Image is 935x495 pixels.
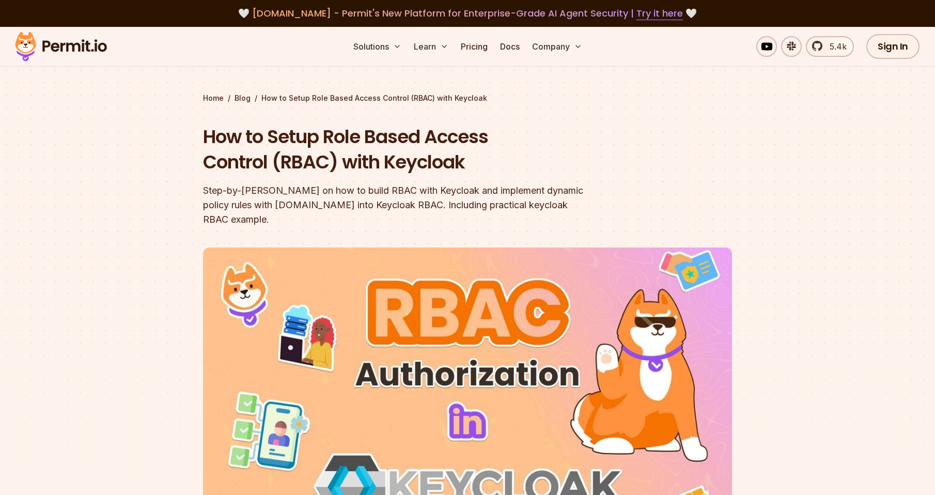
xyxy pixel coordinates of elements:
[203,93,732,103] div: / /
[528,36,586,57] button: Company
[806,36,854,57] a: 5.4k
[203,183,600,227] div: Step-by-[PERSON_NAME] on how to build RBAC with Keycloak and implement dynamic policy rules with ...
[349,36,406,57] button: Solutions
[496,36,524,57] a: Docs
[252,7,683,20] span: [DOMAIN_NAME] - Permit's New Platform for Enterprise-Grade AI Agent Security |
[235,93,251,103] a: Blog
[636,7,683,20] a: Try it here
[203,93,224,103] a: Home
[410,36,453,57] button: Learn
[823,40,847,53] span: 5.4k
[866,34,920,59] a: Sign In
[10,29,112,64] img: Permit logo
[203,124,600,175] h1: How to Setup Role Based Access Control (RBAC) with Keycloak
[25,6,910,21] div: 🤍 🤍
[457,36,492,57] a: Pricing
